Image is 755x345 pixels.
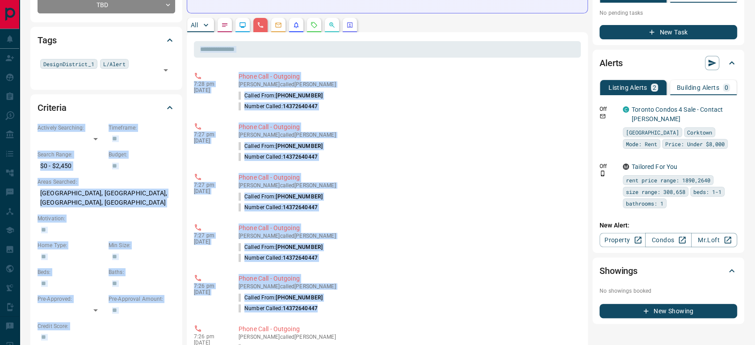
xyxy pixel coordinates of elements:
svg: Requests [310,21,318,29]
span: 14372640447 [283,154,318,160]
h2: Criteria [38,101,67,115]
svg: Notes [221,21,228,29]
a: Condos [645,233,691,247]
p: 0 [725,84,728,91]
p: Areas Searched: [38,178,175,186]
div: condos.ca [623,106,629,113]
p: 7:26 pm [194,333,225,340]
svg: Calls [257,21,264,29]
span: Corktown [687,128,712,137]
p: Number Called: [239,153,318,161]
p: [PERSON_NAME] called [PERSON_NAME] [239,334,577,340]
p: [DATE] [194,289,225,295]
p: Phone Call - Outgoing [239,274,577,283]
a: Mr.Loft [691,233,737,247]
p: 2 [653,84,656,91]
span: [GEOGRAPHIC_DATA] [626,128,679,137]
div: Alerts [600,52,737,74]
p: Search Range: [38,151,104,159]
p: All [191,22,198,28]
p: [DATE] [194,138,225,144]
svg: Listing Alerts [293,21,300,29]
span: Mode: Rent [626,139,657,148]
p: [PERSON_NAME] called [PERSON_NAME] [239,132,577,138]
h2: Alerts [600,56,623,70]
p: 7:27 pm [194,131,225,138]
p: Building Alerts [677,84,719,91]
p: Off [600,105,617,113]
svg: Agent Actions [346,21,353,29]
span: 14372640447 [283,255,318,261]
a: Property [600,233,646,247]
p: Credit Score: [38,322,175,330]
p: 7:27 pm [194,182,225,188]
span: 14372640447 [283,103,318,109]
p: Home Type: [38,241,104,249]
h2: Showings [600,264,638,278]
p: Actively Searching: [38,124,104,132]
button: Open [159,64,172,76]
p: No pending tasks [600,6,737,20]
p: Number Called: [239,304,318,312]
p: No showings booked [600,287,737,295]
p: 7:27 pm [194,232,225,239]
p: Off [600,162,617,170]
p: $0 - $2,450 [38,159,104,173]
p: [DATE] [194,188,225,194]
p: Pre-Approval Amount: [109,295,175,303]
span: size range: 308,658 [626,187,685,196]
span: rent price range: 1890,2640 [626,176,710,185]
p: Number Called: [239,102,318,110]
p: Phone Call - Outgoing [239,72,577,81]
p: Phone Call - Outgoing [239,173,577,182]
p: Phone Call - Outgoing [239,122,577,132]
span: [PHONE_NUMBER] [276,93,323,99]
p: Number Called: [239,203,318,211]
span: 14372640447 [283,204,318,210]
svg: Push Notification Only [600,170,606,177]
svg: Lead Browsing Activity [239,21,246,29]
span: 14372640447 [283,305,318,311]
p: Min Size: [109,241,175,249]
a: Tailored For You [632,163,677,170]
p: [DATE] [194,87,225,93]
p: Motivation: [38,215,175,223]
p: [DATE] [194,239,225,245]
div: Tags [38,29,175,51]
div: Showings [600,260,737,282]
p: Beds: [38,268,104,276]
svg: Email [600,113,606,119]
span: bathrooms: 1 [626,199,663,208]
p: Budget: [109,151,175,159]
p: 7:26 pm [194,283,225,289]
h2: Tags [38,33,56,47]
span: [PHONE_NUMBER] [276,194,323,200]
span: [PHONE_NUMBER] [276,143,323,149]
svg: Emails [275,21,282,29]
div: mrloft.ca [623,164,629,170]
p: Pre-Approved: [38,295,104,303]
p: Called From: [239,294,323,302]
button: New Task [600,25,737,39]
p: [PERSON_NAME] called [PERSON_NAME] [239,81,577,88]
p: Called From: [239,92,323,100]
button: New Showing [600,304,737,318]
p: Phone Call - Outgoing [239,223,577,233]
p: Called From: [239,193,323,201]
a: Toronto Condos 4 Sale - Contact [PERSON_NAME] [632,106,723,122]
p: Phone Call - Outgoing [239,324,577,334]
p: Timeframe: [109,124,175,132]
span: L/Alert [103,59,126,68]
p: [PERSON_NAME] called [PERSON_NAME] [239,233,577,239]
span: beds: 1-1 [693,187,721,196]
p: Called From: [239,243,323,251]
span: [PHONE_NUMBER] [276,244,323,250]
p: Number Called: [239,254,318,262]
p: Called From: [239,142,323,150]
svg: Opportunities [328,21,336,29]
span: DesignDistrict_1 [43,59,94,68]
p: [PERSON_NAME] called [PERSON_NAME] [239,182,577,189]
p: Listing Alerts [608,84,647,91]
p: [GEOGRAPHIC_DATA], [GEOGRAPHIC_DATA], [GEOGRAPHIC_DATA], [GEOGRAPHIC_DATA] [38,186,175,210]
span: [PHONE_NUMBER] [276,295,323,301]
